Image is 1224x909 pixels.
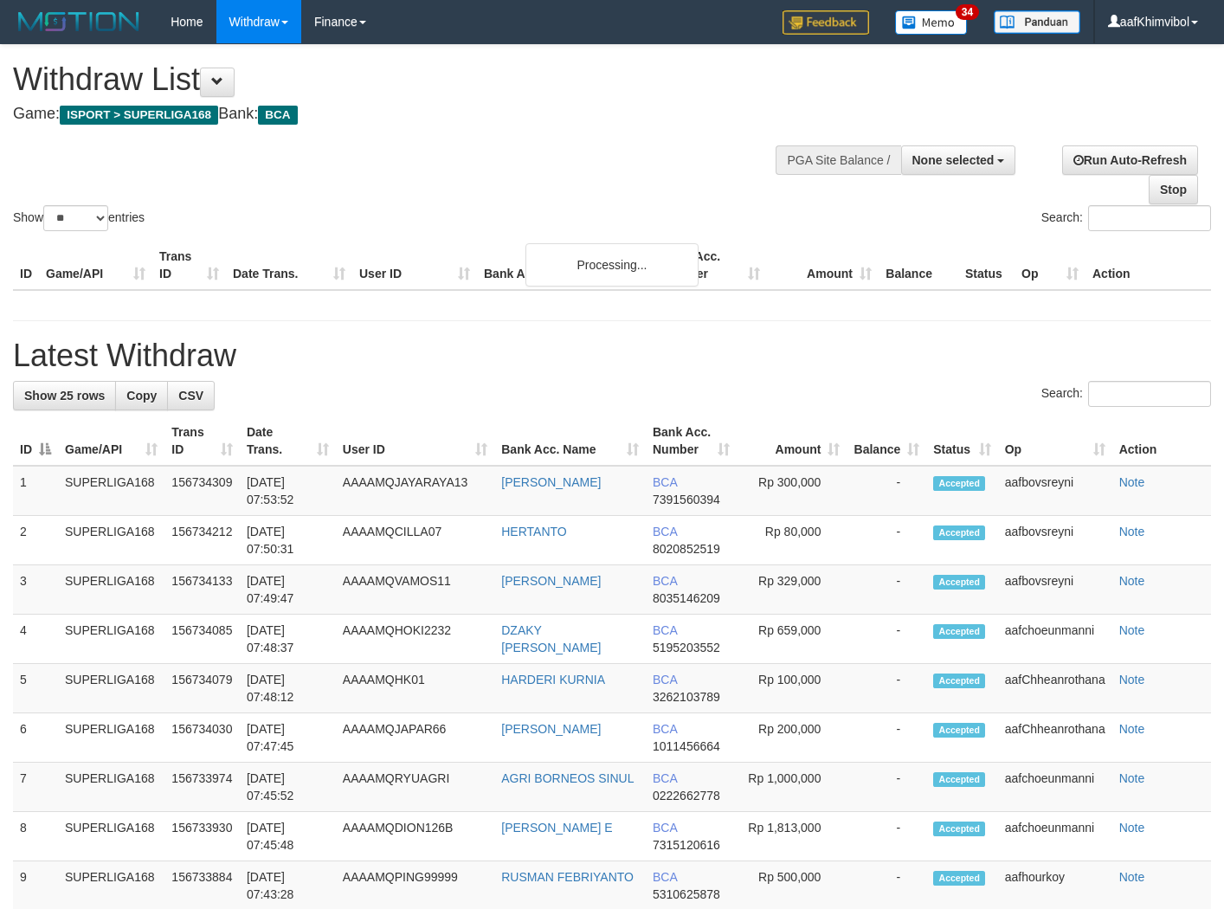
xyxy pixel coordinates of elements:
td: Rp 100,000 [737,664,847,713]
a: CSV [167,381,215,410]
th: Balance: activate to sort column ascending [847,416,926,466]
td: 156734030 [164,713,240,763]
a: [PERSON_NAME] [501,475,601,489]
span: Copy 1011456664 to clipboard [653,739,720,753]
a: Note [1119,475,1145,489]
label: Search: [1041,381,1211,407]
a: [PERSON_NAME] E [501,821,612,835]
a: Note [1119,722,1145,736]
th: User ID [352,241,477,290]
td: aafchoeunmanni [998,615,1112,664]
th: Date Trans. [226,241,352,290]
span: Show 25 rows [24,389,105,403]
td: aafchoeunmanni [998,812,1112,861]
td: AAAAMQJAPAR66 [336,713,494,763]
label: Show entries [13,205,145,231]
span: Accepted [933,624,985,639]
td: SUPERLIGA168 [58,516,164,565]
td: - [847,466,926,516]
td: Rp 329,000 [737,565,847,615]
th: ID: activate to sort column descending [13,416,58,466]
td: [DATE] 07:45:52 [240,763,336,812]
span: Copy [126,389,157,403]
td: - [847,763,926,812]
span: Accepted [933,575,985,590]
a: Note [1119,870,1145,884]
span: Accepted [933,525,985,540]
td: [DATE] 07:47:45 [240,713,336,763]
td: [DATE] 07:48:12 [240,664,336,713]
td: AAAAMQRYUAGRI [336,763,494,812]
span: Copy 0222662778 to clipboard [653,789,720,803]
div: PGA Site Balance / [776,145,900,175]
td: - [847,713,926,763]
a: Note [1119,623,1145,637]
td: [DATE] 07:53:52 [240,466,336,516]
td: 156734133 [164,565,240,615]
th: Game/API: activate to sort column ascending [58,416,164,466]
td: 7 [13,763,58,812]
span: Copy 7391560394 to clipboard [653,493,720,506]
h1: Latest Withdraw [13,338,1211,373]
td: Rp 80,000 [737,516,847,565]
a: [PERSON_NAME] [501,722,601,736]
span: BCA [653,771,677,785]
input: Search: [1088,381,1211,407]
a: HERTANTO [501,525,566,538]
td: aafbovsreyni [998,565,1112,615]
td: AAAAMQHOKI2232 [336,615,494,664]
span: BCA [653,475,677,489]
span: Accepted [933,674,985,688]
td: - [847,664,926,713]
td: 156734085 [164,615,240,664]
td: AAAAMQVAMOS11 [336,565,494,615]
td: - [847,516,926,565]
span: Accepted [933,723,985,738]
td: 8 [13,812,58,861]
span: BCA [653,623,677,637]
td: 1 [13,466,58,516]
td: SUPERLIGA168 [58,713,164,763]
td: - [847,812,926,861]
td: aafChheanrothana [998,664,1112,713]
span: BCA [653,673,677,687]
th: Action [1112,416,1211,466]
label: Search: [1041,205,1211,231]
th: User ID: activate to sort column ascending [336,416,494,466]
span: Accepted [933,772,985,787]
span: BCA [258,106,297,125]
td: 156734212 [164,516,240,565]
td: Rp 1,813,000 [737,812,847,861]
input: Search: [1088,205,1211,231]
span: Copy 3262103789 to clipboard [653,690,720,704]
td: SUPERLIGA168 [58,812,164,861]
th: Balance [879,241,958,290]
th: ID [13,241,39,290]
td: 156733974 [164,763,240,812]
td: [DATE] 07:49:47 [240,565,336,615]
td: [DATE] 07:50:31 [240,516,336,565]
a: [PERSON_NAME] [501,574,601,588]
td: SUPERLIGA168 [58,565,164,615]
span: 34 [956,4,979,20]
td: 6 [13,713,58,763]
th: Status [958,241,1015,290]
th: Amount [767,241,879,290]
img: MOTION_logo.png [13,9,145,35]
td: 156733930 [164,812,240,861]
a: RUSMAN FEBRIYANTO [501,870,634,884]
span: Accepted [933,476,985,491]
td: Rp 300,000 [737,466,847,516]
th: Action [1085,241,1211,290]
img: Button%20Memo.svg [895,10,968,35]
select: Showentries [43,205,108,231]
span: Accepted [933,822,985,836]
td: Rp 659,000 [737,615,847,664]
button: None selected [901,145,1016,175]
span: BCA [653,821,677,835]
td: [DATE] 07:48:37 [240,615,336,664]
span: BCA [653,722,677,736]
td: - [847,565,926,615]
h1: Withdraw List [13,62,799,97]
a: Note [1119,574,1145,588]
